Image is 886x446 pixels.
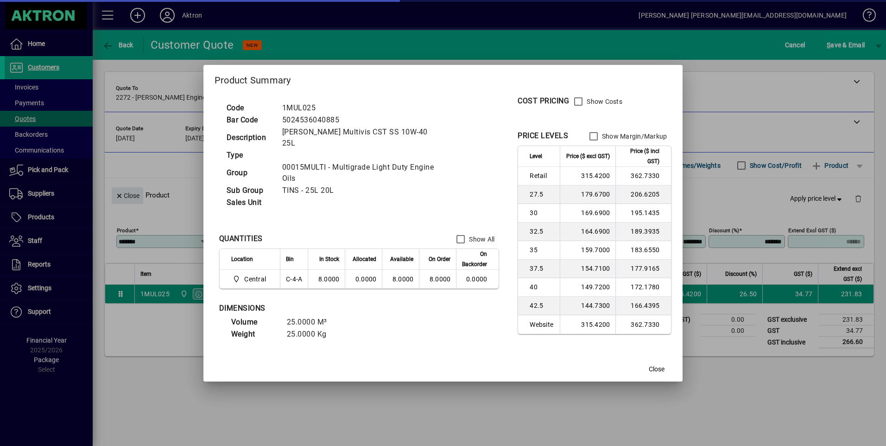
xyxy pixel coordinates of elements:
[560,223,615,241] td: 164.6900
[560,204,615,223] td: 169.6900
[227,316,282,328] td: Volume
[560,278,615,297] td: 149.7200
[219,233,263,244] div: QUANTITIES
[530,208,554,217] span: 30
[227,328,282,340] td: Weight
[560,241,615,260] td: 159.7000
[530,171,554,180] span: Retail
[282,328,338,340] td: 25.0000 Kg
[621,146,659,166] span: Price ($ incl GST)
[222,149,278,161] td: Type
[615,241,671,260] td: 183.6550
[456,270,499,288] td: 0.0000
[530,320,554,329] span: Website
[278,126,446,149] td: [PERSON_NAME] Multivis CST SS 10W-40 25L
[222,197,278,209] td: Sales Unit
[560,297,615,315] td: 144.7300
[278,185,446,197] td: TINS - 25L 20L
[278,161,446,185] td: 00015MULTI - Multigrade Light Duty Engine Oils
[530,301,554,310] span: 42.5
[530,282,554,292] span: 40
[615,278,671,297] td: 172.1780
[560,260,615,278] td: 154.7100
[390,254,413,264] span: Available
[615,260,671,278] td: 177.9165
[530,190,554,199] span: 27.5
[231,274,270,285] span: Central
[345,270,382,288] td: 0.0000
[560,185,615,204] td: 179.6700
[560,315,615,334] td: 315.4200
[566,151,610,161] span: Price ($ excl GST)
[467,235,494,244] label: Show All
[219,303,451,314] div: DIMENSIONS
[382,270,419,288] td: 8.0000
[615,315,671,334] td: 362.7330
[615,223,671,241] td: 189.3935
[308,270,345,288] td: 8.0000
[429,254,450,264] span: On Order
[518,96,569,107] div: COST PRICING
[222,161,278,185] td: Group
[222,126,278,149] td: Description
[278,102,446,114] td: 1MUL025
[615,185,671,204] td: 206.6205
[615,297,671,315] td: 166.4395
[462,249,487,269] span: On Backorder
[353,254,376,264] span: Allocated
[560,167,615,185] td: 315.4200
[530,151,542,161] span: Level
[280,270,308,288] td: C-4-A
[649,364,664,374] span: Close
[222,102,278,114] td: Code
[282,316,338,328] td: 25.0000 M³
[222,114,278,126] td: Bar Code
[278,114,446,126] td: 5024536040885
[642,361,671,378] button: Close
[231,254,253,264] span: Location
[244,274,266,284] span: Central
[615,204,671,223] td: 195.1435
[203,65,683,92] h2: Product Summary
[530,264,554,273] span: 37.5
[530,245,554,255] span: 35
[518,130,568,141] div: PRICE LEVELS
[530,227,554,236] span: 32.5
[222,185,278,197] td: Sub Group
[319,254,339,264] span: In Stock
[430,275,451,283] span: 8.0000
[585,97,622,106] label: Show Costs
[286,254,294,264] span: Bin
[600,132,667,141] label: Show Margin/Markup
[615,167,671,185] td: 362.7330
